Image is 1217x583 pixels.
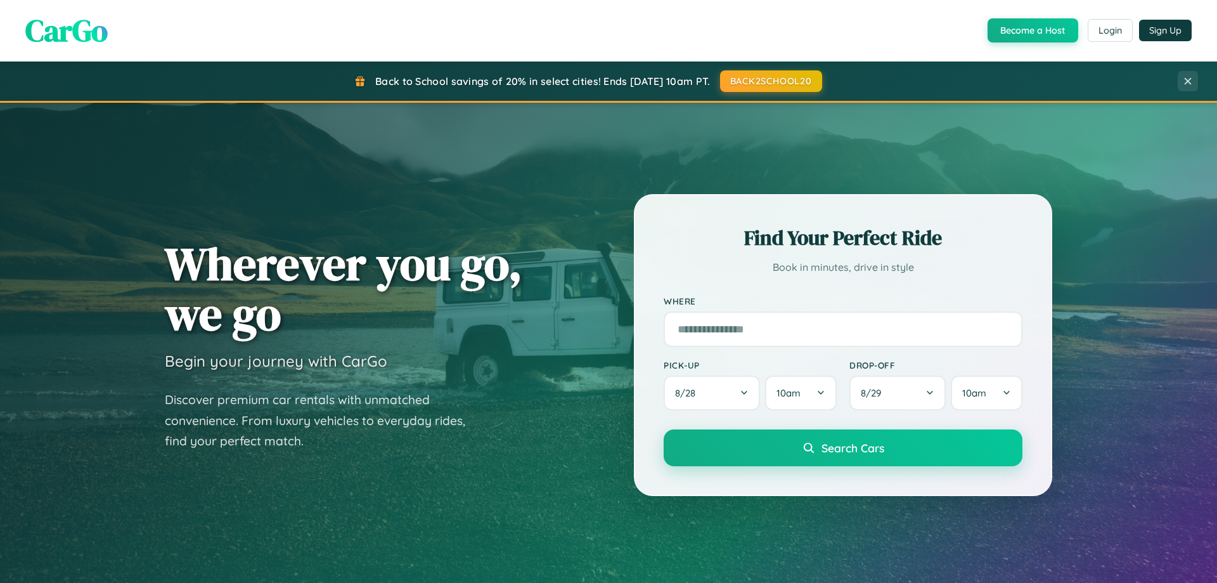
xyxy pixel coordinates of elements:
span: CarGo [25,10,108,51]
label: Drop-off [849,360,1022,370]
button: 8/28 [664,376,760,410]
span: 10am [962,387,986,399]
h3: Begin your journey with CarGo [165,351,387,370]
span: 8 / 29 [861,387,887,399]
span: 10am [776,387,801,399]
span: Back to School savings of 20% in select cities! Ends [DATE] 10am PT. [375,75,710,88]
span: 8 / 28 [675,387,702,399]
h2: Find Your Perfect Ride [664,224,1022,252]
span: Search Cars [821,441,884,455]
p: Book in minutes, drive in style [664,258,1022,277]
button: Search Cars [664,429,1022,466]
button: Sign Up [1139,20,1192,41]
h1: Wherever you go, we go [165,239,522,339]
button: 10am [765,376,837,410]
button: Become a Host [988,18,1078,43]
label: Where [664,296,1022,306]
button: BACK2SCHOOL20 [720,70,822,92]
button: Login [1088,19,1133,42]
button: 10am [951,376,1022,410]
p: Discover premium car rentals with unmatched convenience. From luxury vehicles to everyday rides, ... [165,390,482,452]
label: Pick-up [664,360,837,370]
button: 8/29 [849,376,946,410]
